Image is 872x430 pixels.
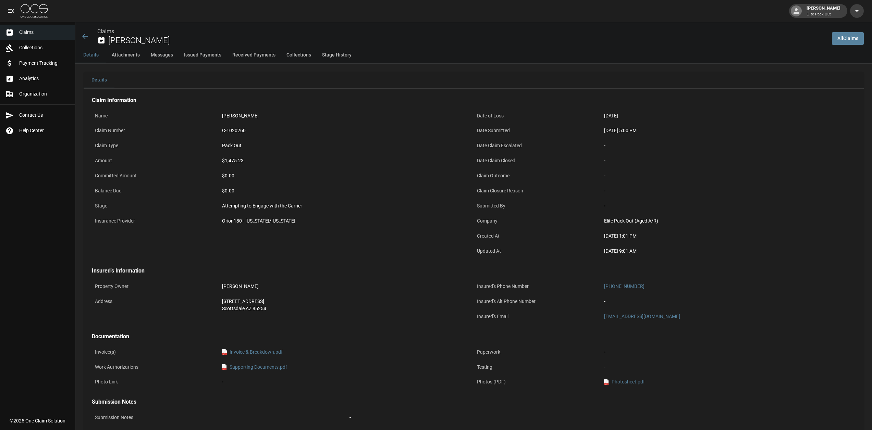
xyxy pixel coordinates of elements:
span: Organization [19,90,70,98]
a: Claims [97,28,114,35]
div: anchor tabs [75,47,872,63]
div: © 2025 One Claim Solution [10,417,65,424]
div: - [604,202,852,210]
span: Contact Us [19,112,70,119]
div: [DATE] [604,112,852,119]
p: Claim Type [92,139,219,152]
button: Details [75,47,106,63]
p: Insurance Provider [92,214,219,228]
div: [PERSON_NAME] [222,283,470,290]
div: [DATE] 5:00 PM [604,127,852,134]
div: - [604,157,852,164]
div: - [349,414,852,421]
button: Messages [145,47,179,63]
h4: Documentation [92,333,856,340]
p: Date of Loss [474,109,601,123]
h4: Submission Notes [92,399,856,405]
p: Paperwork [474,345,601,359]
p: Photo Link [92,375,219,389]
div: [DATE] 9:01 AM [604,248,852,255]
button: Stage History [317,47,357,63]
h2: [PERSON_NAME] [108,36,826,46]
div: - [222,378,470,385]
div: [DATE] 1:01 PM [604,232,852,240]
p: Claim Closure Reason [474,184,601,198]
span: Help Center [19,127,70,134]
button: Details [84,72,114,88]
p: Work Authorizations [92,361,219,374]
div: details tabs [84,72,864,88]
p: Committed Amount [92,169,219,182]
div: - [604,187,852,194]
div: Scottsdale , AZ 85254 [222,305,470,312]
a: pdfPhotosheet.pdf [604,378,645,385]
p: Name [92,109,219,123]
div: [PERSON_NAME] [222,112,470,119]
p: Claim Number [92,124,219,137]
a: [PHONE_NUMBER] [604,283,644,289]
div: [PERSON_NAME] [804,5,843,17]
div: $0.00 [222,187,470,194]
span: Claims [19,29,70,36]
p: Company [474,214,601,228]
nav: breadcrumb [97,27,826,36]
div: [STREET_ADDRESS] [222,298,470,305]
div: Orion180 - [US_STATE]/[US_STATE] [222,217,470,225]
p: Date Claim Escalated [474,139,601,152]
h4: Insured's Information [92,267,856,274]
div: - [604,172,852,179]
p: Created At [474,229,601,243]
a: pdfSupporting Documents.pdf [222,364,287,371]
p: Elite Pack Out [807,12,840,17]
p: Date Submitted [474,124,601,137]
a: [EMAIL_ADDRESS][DOMAIN_NAME] [604,314,680,319]
div: - [604,364,852,371]
div: - [604,349,852,356]
span: Payment Tracking [19,60,70,67]
div: Attempting to Engage with the Carrier [222,202,470,210]
button: Attachments [106,47,145,63]
button: open drawer [4,4,18,18]
div: Elite Pack Out (Aged A/R) [604,217,852,225]
button: Issued Payments [179,47,227,63]
p: Updated At [474,244,601,258]
a: AllClaims [832,32,864,45]
span: Collections [19,44,70,51]
button: Collections [281,47,317,63]
p: Amount [92,154,219,167]
p: Testing [474,361,601,374]
div: - [604,142,852,149]
p: Stage [92,199,219,213]
p: Insured's Phone Number [474,280,601,293]
span: Analytics [19,75,70,82]
button: Received Payments [227,47,281,63]
p: Address [92,295,219,308]
div: - [604,298,852,305]
p: Claim Outcome [474,169,601,182]
p: Insured's Alt Phone Number [474,295,601,308]
p: Photos (PDF) [474,375,601,389]
p: Balance Due [92,184,219,198]
a: pdfInvoice & Breakdown.pdf [222,349,283,356]
div: $0.00 [222,172,470,179]
div: Pack Out [222,142,470,149]
div: $1,475.23 [222,157,470,164]
p: Property Owner [92,280,219,293]
h4: Claim Information [92,97,856,104]
p: Submission Notes [92,411,346,424]
img: ocs-logo-white-transparent.png [21,4,48,18]
p: Submitted By [474,199,601,213]
p: Insured's Email [474,310,601,323]
p: Invoice(s) [92,345,219,359]
div: C-1020260 [222,127,470,134]
p: Date Claim Closed [474,154,601,167]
